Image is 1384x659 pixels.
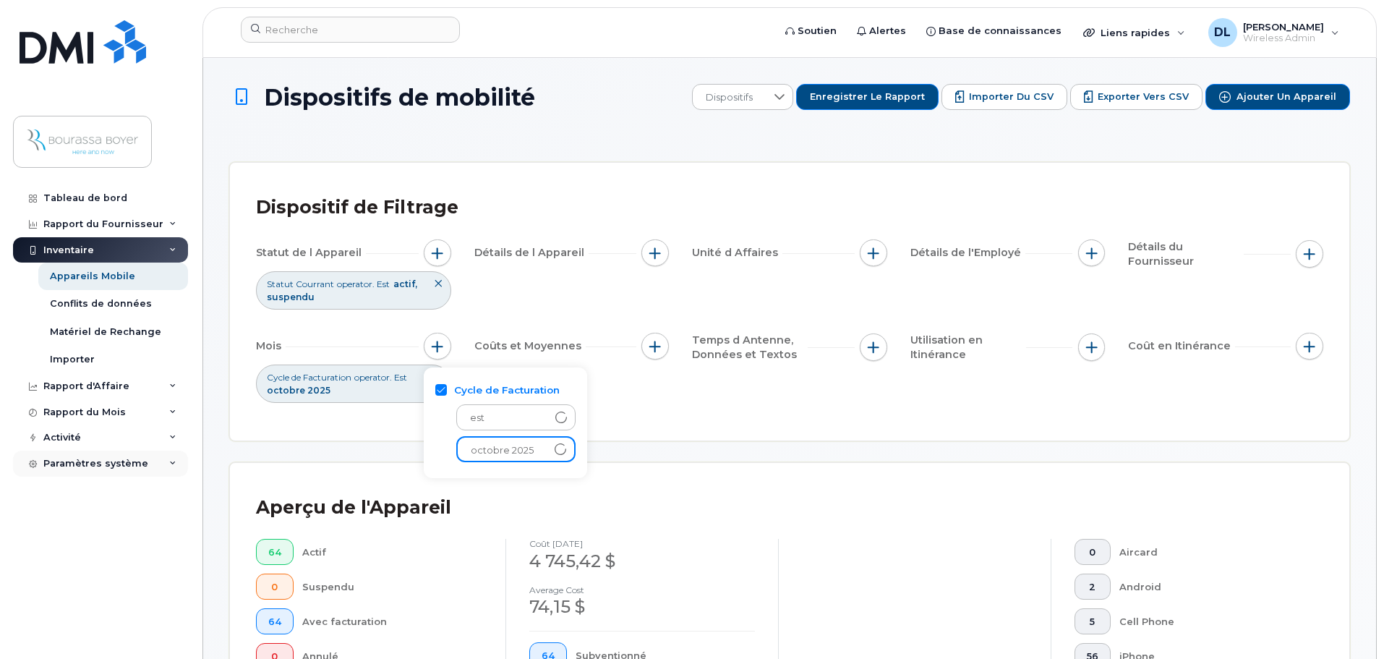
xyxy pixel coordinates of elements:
span: Coûts et Moyennes [474,339,586,354]
span: suspendu [267,292,315,302]
span: Statut de l Appareil [256,245,366,260]
span: Exporter vers CSV [1098,90,1189,103]
span: 0 [1087,547,1098,558]
div: 4 745,42 $ [529,549,755,574]
div: Android [1119,574,1301,600]
span: octobre 2025 [458,438,547,464]
div: Avec facturation [302,608,483,634]
span: Utilisation en Itinérance [910,333,1026,362]
div: Dispositif de Filtrage [256,189,458,226]
span: 64 [268,616,281,628]
span: 5 [1087,616,1098,628]
span: Enregistrer le rapport [810,90,925,103]
span: Ajouter un appareil [1236,90,1336,103]
button: 64 [256,608,294,634]
div: Aperçu de l'Appareil [256,489,451,527]
span: Coût en Itinérance [1128,339,1235,354]
button: Ajouter un appareil [1205,84,1350,110]
div: Cell Phone [1119,608,1301,634]
span: Importer du CSV [969,90,1054,103]
span: operator. Est [354,371,407,383]
span: Détails du Fournisseur [1128,239,1244,269]
div: 74,15 $ [529,595,755,619]
span: Temps d Antenne, Données et Textos [692,333,808,362]
button: 2 [1075,574,1111,600]
label: Cycle de Facturation [454,383,560,397]
span: octobre 2025 [267,385,330,396]
button: 5 [1075,608,1111,634]
button: Enregistrer le rapport [796,84,939,110]
button: Exporter vers CSV [1070,84,1203,110]
div: Actif [302,539,483,565]
button: 0 [1075,539,1111,565]
div: Suspendu [302,574,483,600]
span: 64 [268,547,281,558]
span: 0 [268,582,281,593]
span: Détails de l Appareil [474,245,589,260]
span: Unité d Affaires [692,245,782,260]
span: Dispositifs [693,85,766,111]
div: Aircard [1119,539,1301,565]
span: Dispositifs de mobilité [264,85,535,110]
button: Importer du CSV [941,84,1067,110]
span: operator. Est [337,278,390,290]
h4: Average cost [529,585,755,595]
span: Détails de l'Employé [910,245,1025,260]
span: 2 [1087,582,1098,593]
span: Mois [256,339,286,354]
button: 0 [256,574,294,600]
span: est [457,405,547,431]
span: Cycle de Facturation [267,371,351,383]
button: 64 [256,539,294,565]
span: Statut Courrant [267,278,334,290]
span: actif [393,279,417,289]
h4: coût [DATE] [529,539,755,548]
